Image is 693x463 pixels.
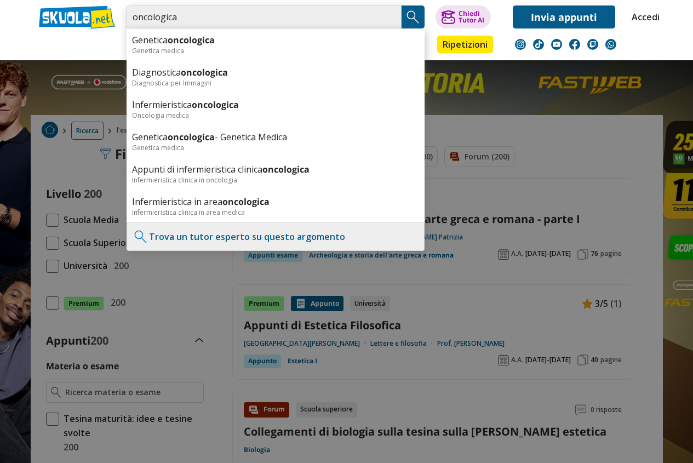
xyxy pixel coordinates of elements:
[132,196,419,208] a: Infermieristica in areaoncologica
[515,39,526,50] img: instagram
[132,99,419,111] a: Infermieristicaoncologica
[533,39,544,50] img: tiktok
[436,5,491,28] button: ChiediTutor AI
[605,39,616,50] img: WhatsApp
[132,131,419,143] a: Geneticaoncologica- Genetica Medica
[632,5,655,28] a: Accedi
[168,131,215,143] b: oncologica
[587,39,598,50] img: twitch
[132,46,419,55] div: Genetica medica
[569,39,580,50] img: facebook
[132,66,419,78] a: Diagnosticaoncologica
[402,5,425,28] button: Search Button
[405,9,421,25] img: Cerca appunti, riassunti o versioni
[132,78,419,88] div: Diagnostica per Immagini
[132,111,419,120] div: Oncologia medica
[132,143,419,152] div: Genetica medica
[262,163,310,175] b: oncologica
[513,5,615,28] a: Invia appunti
[132,163,419,175] a: Appunti di infermieristica clinicaoncologica
[181,66,228,78] b: oncologica
[551,39,562,50] img: youtube
[168,34,215,46] b: oncologica
[222,196,270,208] b: oncologica
[133,228,149,245] img: Trova un tutor esperto
[127,5,402,28] input: Cerca appunti, riassunti o versioni
[437,36,493,53] a: Ripetizioni
[132,34,419,46] a: Geneticaoncologica
[192,99,239,111] b: oncologica
[149,231,345,243] a: Trova un tutor esperto su questo argomento
[132,175,419,185] div: Infermieristica clinica in oncologia
[459,10,484,24] div: Chiedi Tutor AI
[124,36,173,55] a: Appunti
[132,208,419,217] div: Infermieristica clinica in area medica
